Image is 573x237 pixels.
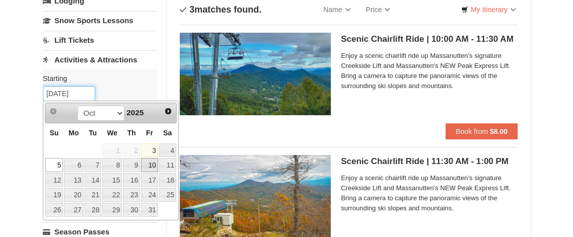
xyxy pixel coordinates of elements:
a: 25 [159,188,176,202]
a: 6 [64,158,83,172]
a: 13 [64,173,83,187]
h5: Scenic Chairlift Ride | 10:00 AM - 11:30 AM [341,34,518,44]
a: 22 [102,188,122,202]
a: 30 [123,203,140,217]
a: 3 [141,143,158,157]
a: 31 [141,203,158,217]
label: Starting [43,73,150,84]
a: 9 [123,158,140,172]
span: Enjoy a scenic chairlift ride up Massanutten’s signature Creekside Lift and Massanutten's NEW Pea... [341,173,518,213]
img: 24896431-1-a2e2611b.jpg [180,33,331,115]
span: Sunday [50,129,59,137]
span: Thursday [127,129,136,137]
a: 18 [159,173,176,187]
a: Lift Tickets [43,31,157,49]
a: 15 [102,173,122,187]
a: 19 [45,188,63,202]
a: 24 [141,188,158,202]
a: 27 [64,203,83,217]
a: Prev [46,104,60,118]
a: 20 [64,188,83,202]
span: Monday [68,129,79,137]
a: 29 [102,203,122,217]
a: 26 [45,203,63,217]
span: 2025 [126,108,144,117]
a: 21 [85,188,102,202]
span: Next [164,107,172,115]
span: 2 [123,143,140,157]
a: 4 [159,143,176,157]
span: Saturday [163,129,172,137]
span: Wednesday [107,129,117,137]
h5: Scenic Chairlift Ride | 11:30 AM - 1:00 PM [341,156,518,167]
a: 5 [45,158,63,172]
span: Book from [456,127,488,135]
a: 12 [45,173,63,187]
span: Friday [146,129,153,137]
a: 17 [141,173,158,187]
a: 23 [123,188,140,202]
span: 1 [102,143,122,157]
a: 11 [159,158,176,172]
a: 14 [85,173,102,187]
strong: $8.00 [490,127,508,135]
a: 16 [123,173,140,187]
span: Enjoy a scenic chairlift ride up Massanutten’s signature Creekside Lift and Massanutten's NEW Pea... [341,51,518,91]
h4: matches found. [180,5,261,15]
a: 7 [85,158,102,172]
span: 3 [189,5,194,15]
a: 28 [85,203,102,217]
a: Activities & Attractions [43,50,157,69]
button: Book from $8.00 [446,123,518,139]
a: Next [161,104,175,118]
span: Prev [49,107,57,115]
a: Snow Sports Lessons [43,11,157,30]
a: 8 [102,158,122,172]
a: 10 [141,158,158,172]
span: Tuesday [89,129,97,137]
a: My Itinerary [455,2,523,17]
